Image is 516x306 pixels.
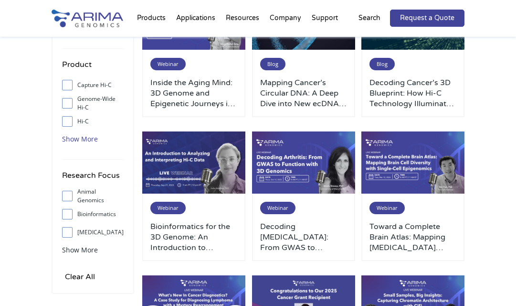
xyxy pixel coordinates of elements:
[62,225,124,240] label: [MEDICAL_DATA]
[62,96,124,110] label: Genome-Wide Hi-C
[62,78,124,92] label: Capture Hi-C
[369,58,395,70] span: Blog
[260,77,347,109] a: Mapping Cancer’s Circular DNA: A Deep Dive into New ecDNA 3D Architecture Research
[150,77,237,109] a: Inside the Aging Mind: 3D Genome and Epigenetic Journeys in the Mouse Brain
[62,134,98,143] span: Show More
[62,189,124,203] label: Animal Genomics
[142,131,245,194] img: Sep-2023-Webinar-500x300.jpg
[260,202,295,214] span: Webinar
[369,77,456,109] a: Decoding Cancer’s 3D Blueprint: How Hi-C Technology Illuminates [MEDICAL_DATA] Cancer’s Darkest T...
[150,221,237,253] a: Bioinformatics for the 3D Genome: An Introduction to Analyzing and Interpreting Hi-C Data
[260,58,285,70] span: Blog
[260,221,347,253] a: Decoding [MEDICAL_DATA]: From GWAS to Function with 3D Genomics
[369,221,456,253] a: Toward a Complete Brain Atlas: Mapping [MEDICAL_DATA] Diversity with Single-Cell Epigenomics
[62,58,124,78] h4: Product
[150,58,186,70] span: Webinar
[62,114,124,129] label: Hi-C
[252,131,355,194] img: October-2023-Webinar-1-500x300.jpg
[358,12,380,24] p: Search
[390,10,464,27] a: Request a Quote
[62,207,124,221] label: Bioinformatics
[52,10,123,27] img: Arima-Genomics-logo
[62,169,124,189] h4: Research Focus
[62,245,98,254] span: Show More
[150,202,186,214] span: Webinar
[369,202,405,214] span: Webinar
[361,131,464,194] img: March-2024-Webinar-500x300.jpg
[62,270,98,284] input: Clear All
